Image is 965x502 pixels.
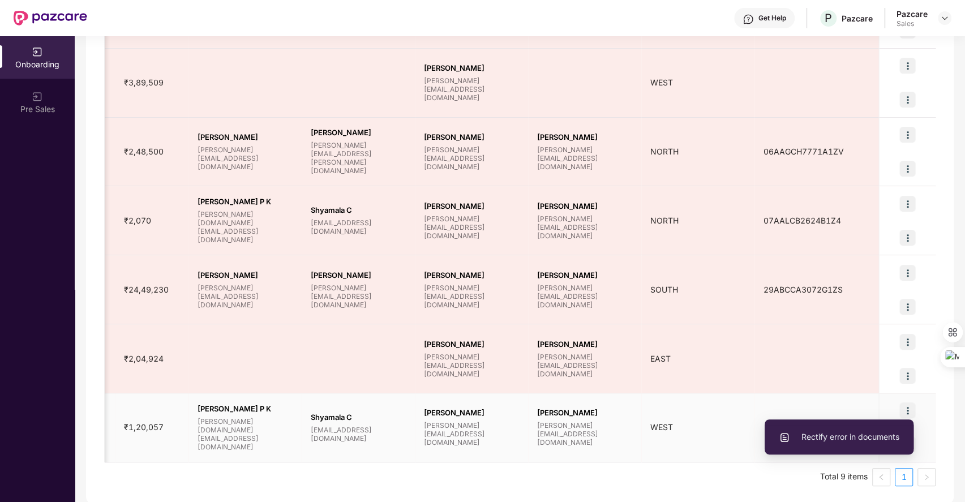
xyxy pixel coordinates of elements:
[895,468,913,486] li: 1
[32,46,43,58] img: svg+xml;base64,PHN2ZyB3aWR0aD0iMjAiIGhlaWdodD0iMjAiIHZpZXdCb3g9IjAgMCAyMCAyMCIgZmlsbD0ibm9uZSIgeG...
[899,127,915,143] img: icon
[878,474,885,480] span: left
[424,63,519,72] span: [PERSON_NAME]
[897,19,928,28] div: Sales
[754,147,853,156] span: 06AAGCH7771A1ZV
[198,404,293,413] span: [PERSON_NAME] P K
[899,161,915,177] img: icon
[311,426,406,443] span: [EMAIL_ADDRESS][DOMAIN_NAME]
[198,145,293,171] span: [PERSON_NAME][EMAIL_ADDRESS][DOMAIN_NAME]
[872,468,890,486] li: Previous Page
[424,408,519,417] span: [PERSON_NAME]
[899,92,915,108] img: icon
[537,201,632,211] span: [PERSON_NAME]
[917,468,936,486] button: right
[899,265,915,281] img: icon
[311,218,406,235] span: [EMAIL_ADDRESS][DOMAIN_NAME]
[641,284,754,296] div: SOUTH
[198,284,293,309] span: [PERSON_NAME][EMAIL_ADDRESS][DOMAIN_NAME]
[424,271,519,280] span: [PERSON_NAME]
[537,353,632,378] span: [PERSON_NAME][EMAIL_ADDRESS][DOMAIN_NAME]
[899,230,915,246] img: icon
[923,474,930,480] span: right
[537,145,632,171] span: [PERSON_NAME][EMAIL_ADDRESS][DOMAIN_NAME]
[754,422,851,432] span: 24AAZCA5045K1Z7
[537,421,632,447] span: [PERSON_NAME][EMAIL_ADDRESS][DOMAIN_NAME]
[311,271,406,280] span: [PERSON_NAME]
[115,216,160,225] span: ₹2,070
[895,469,912,486] a: 1
[820,468,868,486] li: Total 9 items
[743,14,754,25] img: svg+xml;base64,PHN2ZyBpZD0iSGVscC0zMngzMiIgeG1sbnM9Imh0dHA6Ly93d3cudzMub3JnLzIwMDAvc3ZnIiB3aWR0aD...
[424,214,519,240] span: [PERSON_NAME][EMAIL_ADDRESS][DOMAIN_NAME]
[424,132,519,141] span: [PERSON_NAME]
[641,214,754,227] div: NORTH
[872,468,890,486] button: left
[537,340,632,349] span: [PERSON_NAME]
[899,334,915,350] img: icon
[897,8,928,19] div: Pazcare
[537,132,632,141] span: [PERSON_NAME]
[311,141,406,175] span: [PERSON_NAME][EMAIL_ADDRESS][PERSON_NAME][DOMAIN_NAME]
[115,422,173,432] span: ₹1,20,057
[424,340,519,349] span: [PERSON_NAME]
[537,271,632,280] span: [PERSON_NAME]
[424,353,519,378] span: [PERSON_NAME][EMAIL_ADDRESS][DOMAIN_NAME]
[758,14,786,23] div: Get Help
[424,284,519,309] span: [PERSON_NAME][EMAIL_ADDRESS][DOMAIN_NAME]
[537,408,632,417] span: [PERSON_NAME]
[115,78,173,87] span: ₹3,89,509
[779,431,899,443] span: Rectify error in documents
[311,413,406,422] span: Shyamala C
[825,11,832,25] span: P
[198,210,293,244] span: [PERSON_NAME][DOMAIN_NAME][EMAIL_ADDRESS][DOMAIN_NAME]
[940,14,949,23] img: svg+xml;base64,PHN2ZyBpZD0iRHJvcGRvd24tMzJ4MzIiIHhtbG5zPSJodHRwOi8vd3d3LnczLm9yZy8yMDAwL3N2ZyIgd2...
[899,58,915,74] img: icon
[115,147,173,156] span: ₹2,48,500
[424,145,519,171] span: [PERSON_NAME][EMAIL_ADDRESS][DOMAIN_NAME]
[754,216,850,225] span: 07AALCB2624B1Z4
[899,196,915,212] img: icon
[311,205,406,214] span: Shyamala C
[424,201,519,211] span: [PERSON_NAME]
[424,76,519,102] span: [PERSON_NAME][EMAIL_ADDRESS][DOMAIN_NAME]
[115,285,178,294] span: ₹24,49,230
[115,354,173,363] span: ₹2,04,924
[899,368,915,384] img: icon
[424,421,519,447] span: [PERSON_NAME][EMAIL_ADDRESS][DOMAIN_NAME]
[641,421,754,434] div: WEST
[641,76,754,89] div: WEST
[198,197,293,206] span: [PERSON_NAME] P K
[32,91,43,102] img: svg+xml;base64,PHN2ZyB3aWR0aD0iMjAiIGhlaWdodD0iMjAiIHZpZXdCb3g9IjAgMCAyMCAyMCIgZmlsbD0ibm9uZSIgeG...
[311,128,406,137] span: [PERSON_NAME]
[198,132,293,141] span: [PERSON_NAME]
[779,432,790,443] img: svg+xml;base64,PHN2ZyBpZD0iVXBsb2FkX0xvZ3MiIGRhdGEtbmFtZT0iVXBsb2FkIExvZ3MiIHhtbG5zPSJodHRwOi8vd3...
[899,402,915,418] img: icon
[537,284,632,309] span: [PERSON_NAME][EMAIL_ADDRESS][DOMAIN_NAME]
[198,271,293,280] span: [PERSON_NAME]
[899,299,915,315] img: icon
[311,284,406,309] span: [PERSON_NAME][EMAIL_ADDRESS][DOMAIN_NAME]
[641,353,754,365] div: EAST
[754,285,852,294] span: 29ABCCA3072G1ZS
[198,417,293,451] span: [PERSON_NAME][DOMAIN_NAME][EMAIL_ADDRESS][DOMAIN_NAME]
[842,13,873,24] div: Pazcare
[537,214,632,240] span: [PERSON_NAME][EMAIL_ADDRESS][DOMAIN_NAME]
[917,468,936,486] li: Next Page
[641,145,754,158] div: NORTH
[14,11,87,25] img: New Pazcare Logo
